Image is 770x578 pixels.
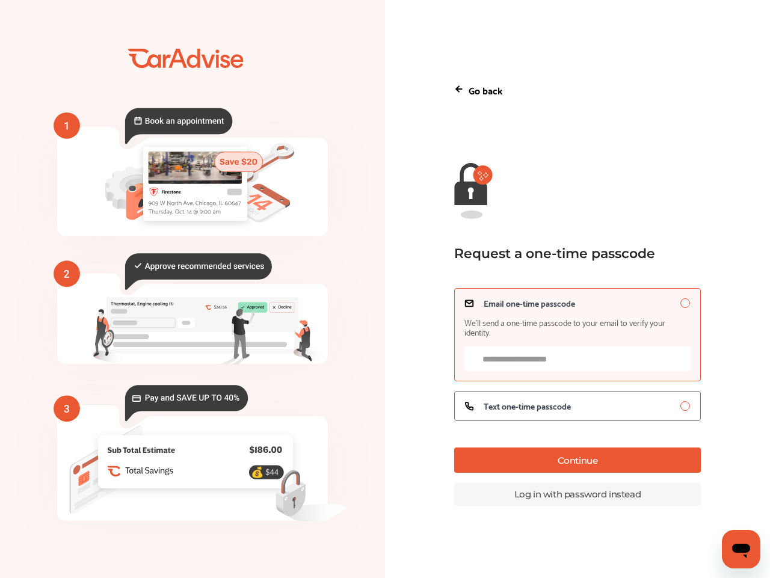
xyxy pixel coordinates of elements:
[454,447,700,473] button: Continue
[680,401,690,411] input: Text one-time passcode
[484,298,575,308] span: Email one-time passcode
[464,298,474,308] img: icon_email.a11c3263.svg
[454,482,700,506] a: Log in with password instead
[680,298,690,308] input: Email one-time passcodeWe’ll send a one-time passcode to your email to verify your identity.
[464,401,474,411] img: icon_phone.e7b63c2d.svg
[469,82,502,98] p: Go back
[251,466,264,478] text: 💰
[454,245,688,262] div: Request a one-time passcode
[484,401,571,411] span: Text one-time passcode
[464,346,690,371] input: Email one-time passcodeWe’ll send a one-time passcode to your email to verify your identity.
[464,318,690,337] span: We’ll send a one-time passcode to your email to verify your identity.
[722,530,760,568] iframe: Button to launch messaging window
[454,163,493,219] img: magic-link-lock-error.9d88b03f.svg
